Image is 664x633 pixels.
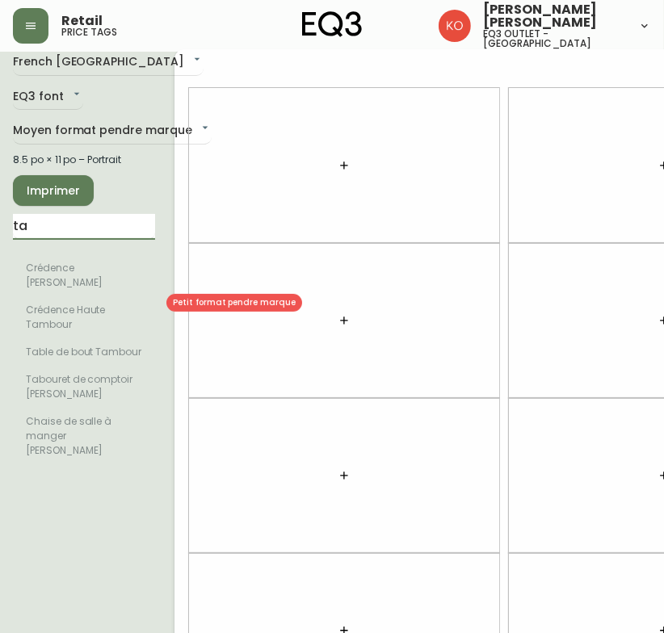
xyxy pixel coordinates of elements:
[13,296,155,338] li: Crédence Haute Tambour
[302,11,362,37] img: logo
[13,49,204,76] div: French [GEOGRAPHIC_DATA]
[61,15,103,27] span: Retail
[61,27,117,37] h5: price tags
[13,254,155,296] li: Petit format pendre marque
[13,366,155,408] li: Petit format pendre marque
[26,181,81,201] span: Imprimer
[13,153,155,167] div: 8.5 po × 11 po – Portrait
[439,10,471,42] img: 9beb5e5239b23ed26e0d832b1b8f6f2a
[13,338,155,366] li: Petit format pendre marque
[13,84,83,111] div: EQ3 font
[484,3,625,29] span: [PERSON_NAME] [PERSON_NAME]
[484,29,625,48] h5: eq3 outlet - [GEOGRAPHIC_DATA]
[13,118,212,145] div: Moyen format pendre marque
[13,408,155,464] li: Petit format pendre marque
[13,214,155,240] input: Recherche
[13,175,94,206] button: Imprimer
